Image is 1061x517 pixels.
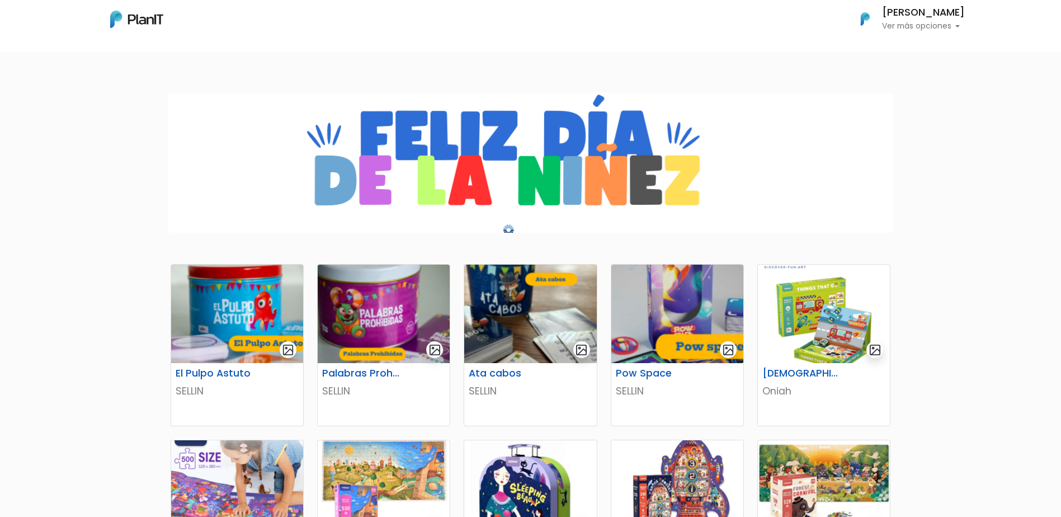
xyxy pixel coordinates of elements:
p: Oniah [762,384,885,398]
img: PlanIt Logo [110,11,163,28]
img: gallery-light [575,344,588,356]
img: PlanIt Logo [853,7,878,31]
h6: El Pulpo Astuto [169,368,260,379]
img: thumb_Captura_de_pantalla_2025-07-30_103250.png [611,265,743,363]
h6: Palabras Prohibidas [315,368,407,379]
img: gallery-light [428,344,441,356]
img: gallery-light [869,344,881,356]
p: Ver más opciones [882,22,965,30]
a: gallery-light Palabras Prohibidas SELLIN [317,264,450,426]
img: thumb_image__51_.png [758,265,890,363]
h6: Ata cabos [462,368,553,379]
img: thumb_Captura_de_pantalla_2025-07-29_104200.png [318,265,450,363]
a: gallery-light [DEMOGRAPHIC_DATA] de imanes 2 en 1 Oniah [757,264,890,426]
p: SELLIN [616,384,739,398]
p: SELLIN [469,384,592,398]
h6: [DEMOGRAPHIC_DATA] de imanes 2 en 1 [756,368,847,379]
img: thumb_Captura_de_pantalla_2025-07-29_112211.png [464,265,596,363]
p: SELLIN [322,384,445,398]
a: gallery-light El Pulpo Astuto SELLIN [171,264,304,426]
h6: Pow Space [609,368,700,379]
p: SELLIN [176,384,299,398]
a: gallery-light Ata cabos SELLIN [464,264,597,426]
h6: [PERSON_NAME] [882,8,965,18]
img: gallery-light [282,344,295,356]
img: gallery-light [722,344,735,356]
button: PlanIt Logo [PERSON_NAME] Ver más opciones [846,4,965,34]
img: thumb_Captura_de_pantalla_2025-07-29_101456.png [171,265,303,363]
a: gallery-light Pow Space SELLIN [611,264,744,426]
